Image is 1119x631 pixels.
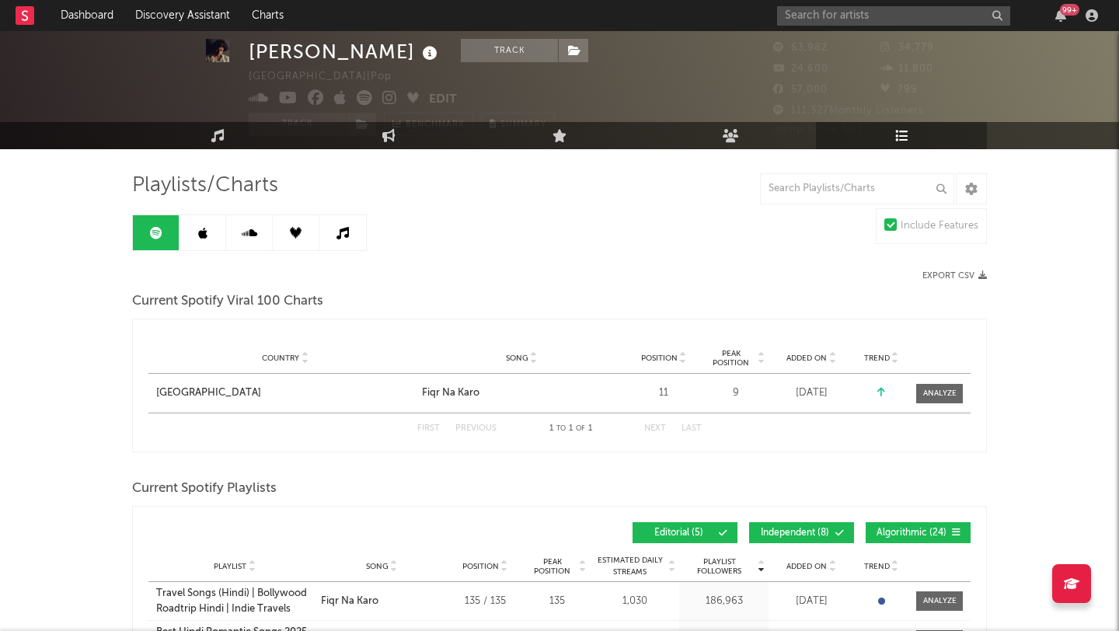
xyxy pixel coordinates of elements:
[633,522,737,543] button: Editorial(5)
[422,385,621,401] a: Fiqr Na Karo
[922,271,987,281] button: Export CSV
[262,354,299,363] span: Country
[1055,9,1066,22] button: 99+
[528,594,586,609] div: 135
[528,557,577,576] span: Peak Position
[880,85,918,95] span: 799
[556,425,566,432] span: to
[132,176,278,195] span: Playlists/Charts
[901,217,978,235] div: Include Features
[500,120,546,129] span: Summary
[594,594,675,609] div: 1,030
[629,385,699,401] div: 11
[706,349,755,368] span: Peak Position
[384,113,473,136] a: Benchmark
[641,354,678,363] span: Position
[683,594,765,609] div: 186,963
[880,64,933,74] span: 11,800
[876,528,947,538] span: Algorithmic ( 24 )
[864,562,890,571] span: Trend
[506,354,528,363] span: Song
[249,68,410,86] div: [GEOGRAPHIC_DATA] | Pop
[481,113,555,136] button: Summary
[880,43,934,53] span: 34,779
[644,424,666,433] button: Next
[759,528,831,538] span: Independent ( 8 )
[773,106,924,116] span: 111,327 Monthly Listeners
[773,64,828,74] span: 24,600
[462,562,499,571] span: Position
[773,43,828,53] span: 63,982
[760,173,954,204] input: Search Playlists/Charts
[417,424,440,433] button: First
[455,424,497,433] button: Previous
[594,555,666,578] span: Estimated Daily Streams
[682,424,702,433] button: Last
[156,385,414,401] a: [GEOGRAPHIC_DATA]
[864,354,890,363] span: Trend
[786,354,827,363] span: Added On
[866,522,971,543] button: Algorithmic(24)
[406,116,465,134] span: Benchmark
[156,385,261,401] div: [GEOGRAPHIC_DATA]
[429,90,457,110] button: Edit
[749,522,854,543] button: Independent(8)
[461,39,558,62] button: Track
[706,385,765,401] div: 9
[772,594,850,609] div: [DATE]
[777,6,1010,26] input: Search for artists
[450,594,520,609] div: 135 / 135
[773,85,828,95] span: 57,000
[422,385,479,401] div: Fiqr Na Karo
[643,528,714,538] span: Editorial ( 5 )
[772,385,850,401] div: [DATE]
[1060,4,1079,16] div: 99 +
[132,292,323,311] span: Current Spotify Viral 100 Charts
[366,562,389,571] span: Song
[683,557,755,576] span: Playlist Followers
[132,479,277,498] span: Current Spotify Playlists
[528,420,613,438] div: 1 1 1
[576,425,585,432] span: of
[156,586,313,616] a: Travel Songs (Hindi) | Bollywood Roadtrip Hindi | Indie Travels
[786,562,827,571] span: Added On
[214,562,246,571] span: Playlist
[249,39,441,64] div: [PERSON_NAME]
[321,594,378,609] div: Fiqr Na Karo
[249,113,346,136] button: Track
